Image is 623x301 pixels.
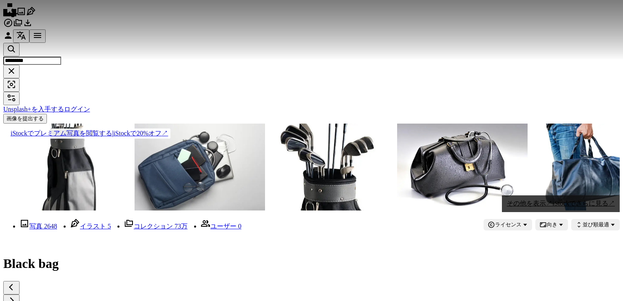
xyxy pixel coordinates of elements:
button: フィルター [3,92,20,105]
a: コレクション 73万 [124,223,188,230]
button: 全てクリア [3,65,20,78]
span: iStockでプレミアム写真を閲覧する | [11,130,113,137]
button: 言語 [13,29,29,43]
span: 0 [238,223,241,230]
a: ホーム — Unsplash [3,11,16,18]
span: 並び順 [583,221,599,228]
div: iStockで20%オフ ↗ [8,128,170,139]
a: イラスト 5 [70,223,111,230]
span: 2648 [44,223,57,230]
a: Unsplash+を入手する [3,106,64,113]
button: 並び順最適 [571,219,620,230]
span: その他を表示 ↗ [507,200,552,207]
a: ダウンロード履歴 [23,22,33,29]
button: 画像を提出する [3,114,47,124]
span: 5 [108,223,111,230]
button: ライセンス [484,219,532,230]
button: リストを左にスクロールする [3,281,20,294]
img: 白い背景のバックパックで仕事や勉強のための最新のガジェットとアクセサリーを備えたラップトップ。 [135,124,265,210]
form: サイト内でビジュアルを探す [3,43,620,92]
a: 探す [3,22,13,29]
img: クラシックなブラックレザードクターズバッグにドレープの聴診器 [397,124,528,210]
a: ユーザー 0 [201,223,241,230]
img: ゴルフバッグやクラブ-XL [266,124,396,210]
a: 写真 [16,11,26,18]
img: ゴルフバッグやクラブ-XXXL [3,124,134,210]
h1: Black bag [3,256,620,271]
a: ログイン [64,106,90,113]
button: ビジュアル検索 [3,78,20,92]
a: 写真 2648 [20,223,57,230]
a: イラスト [26,11,36,18]
a: ログイン / 登録する [3,35,13,42]
span: 最適 [583,221,609,228]
button: メニュー [29,29,46,43]
a: その他を表示↗iStockでさらに見る↗ [502,195,620,212]
a: コレクション [13,22,23,29]
span: 向き [547,221,557,228]
button: Unsplashで検索する [3,43,20,56]
span: ライセンス [495,221,521,228]
button: 向き [535,219,568,230]
span: 73万 [175,223,188,230]
a: iStockでプレミアム写真を閲覧する|iStockで20%オフ↗ [3,124,175,144]
span: iStockでさらに見る ↗ [552,200,615,207]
